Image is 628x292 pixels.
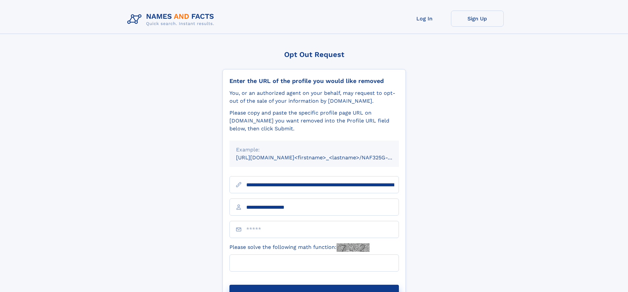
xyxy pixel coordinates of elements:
[229,109,399,133] div: Please copy and paste the specific profile page URL on [DOMAIN_NAME] you want removed into the Pr...
[398,11,451,27] a: Log In
[236,146,392,154] div: Example:
[451,11,504,27] a: Sign Up
[125,11,220,28] img: Logo Names and Facts
[229,89,399,105] div: You, or an authorized agent on your behalf, may request to opt-out of the sale of your informatio...
[236,154,411,161] small: [URL][DOMAIN_NAME]<firstname>_<lastname>/NAF325G-xxxxxxxx
[229,243,370,252] label: Please solve the following math function:
[229,77,399,85] div: Enter the URL of the profile you would like removed
[223,50,406,59] div: Opt Out Request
